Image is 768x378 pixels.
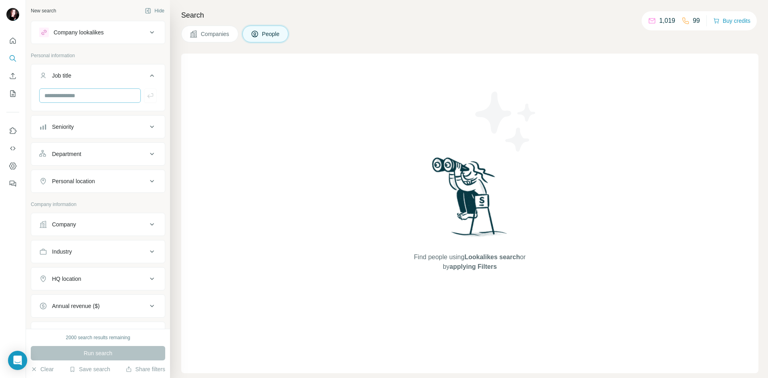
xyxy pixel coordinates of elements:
[6,86,19,101] button: My lists
[428,155,512,244] img: Surfe Illustration - Woman searching with binoculars
[54,28,104,36] div: Company lookalikes
[6,176,19,191] button: Feedback
[181,10,758,21] h4: Search
[6,51,19,66] button: Search
[52,177,95,185] div: Personal location
[6,8,19,21] img: Avatar
[464,254,520,260] span: Lookalikes search
[450,263,497,270] span: applying Filters
[31,7,56,14] div: New search
[31,66,165,88] button: Job title
[31,215,165,234] button: Company
[69,365,110,373] button: Save search
[52,275,81,283] div: HQ location
[201,30,230,38] span: Companies
[6,124,19,138] button: Use Surfe on LinkedIn
[713,15,750,26] button: Buy credits
[6,159,19,173] button: Dashboard
[52,72,71,80] div: Job title
[6,141,19,156] button: Use Surfe API
[470,86,542,158] img: Surfe Illustration - Stars
[31,242,165,261] button: Industry
[31,269,165,288] button: HQ location
[52,302,100,310] div: Annual revenue ($)
[659,16,675,26] p: 1,019
[52,220,76,228] div: Company
[31,144,165,164] button: Department
[139,5,170,17] button: Hide
[52,150,81,158] div: Department
[31,52,165,59] p: Personal information
[31,324,165,343] button: Employees (size)
[6,34,19,48] button: Quick start
[126,365,165,373] button: Share filters
[31,365,54,373] button: Clear
[262,30,280,38] span: People
[52,123,74,131] div: Seniority
[66,334,130,341] div: 2000 search results remaining
[406,252,534,272] span: Find people using or by
[31,296,165,316] button: Annual revenue ($)
[31,172,165,191] button: Personal location
[31,117,165,136] button: Seniority
[8,351,27,370] div: Open Intercom Messenger
[693,16,700,26] p: 99
[52,248,72,256] div: Industry
[31,201,165,208] p: Company information
[31,23,165,42] button: Company lookalikes
[6,69,19,83] button: Enrich CSV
